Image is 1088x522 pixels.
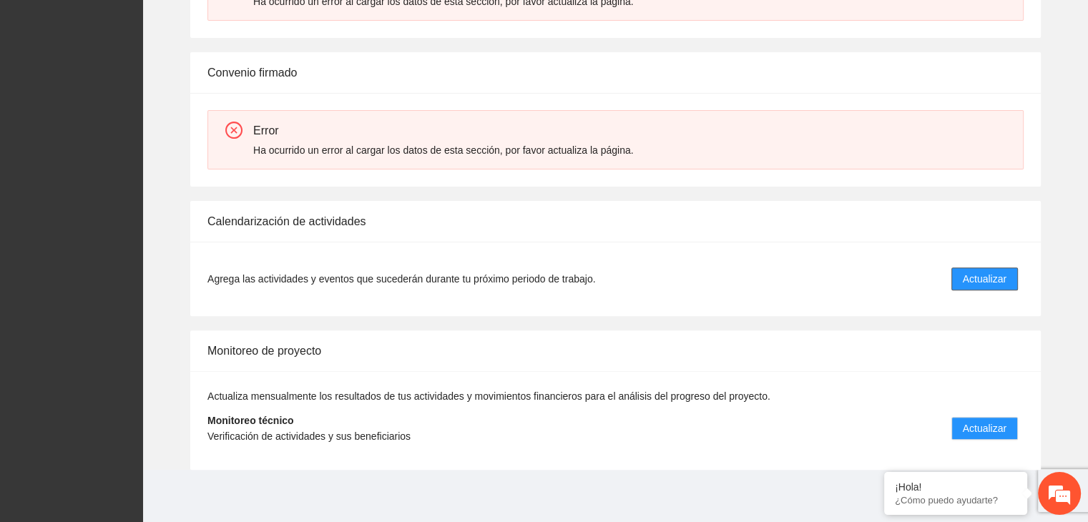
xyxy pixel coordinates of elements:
span: Agrega las actividades y eventos que sucederán durante tu próximo periodo de trabajo. [207,271,595,287]
div: Minimizar ventana de chat en vivo [235,7,269,41]
strong: Monitoreo técnico [207,415,294,426]
span: Actualiza mensualmente los resultados de tus actividades y movimientos financieros para el anális... [207,390,770,402]
div: Calendarización de actividades [207,201,1024,242]
div: Chatee con nosotros ahora [74,73,240,92]
div: Ha ocurrido un error al cargar los datos de esta sección, por favor actualiza la página. [253,142,1012,158]
p: ¿Cómo puedo ayudarte? [895,495,1016,506]
div: Monitoreo de proyecto [207,330,1024,371]
button: Actualizar [951,417,1018,440]
span: close-circle [225,122,242,139]
button: Actualizar [951,267,1018,290]
div: Convenio firmado [207,52,1024,93]
span: Actualizar [963,420,1006,436]
textarea: Escriba su mensaje y pulse “Intro” [7,360,273,410]
span: Estamos en línea. [83,176,197,320]
div: Error [253,122,1012,139]
span: Verificación de actividades y sus beneficiarios [207,430,411,442]
div: ¡Hola! [895,481,1016,493]
span: Actualizar [963,271,1006,287]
